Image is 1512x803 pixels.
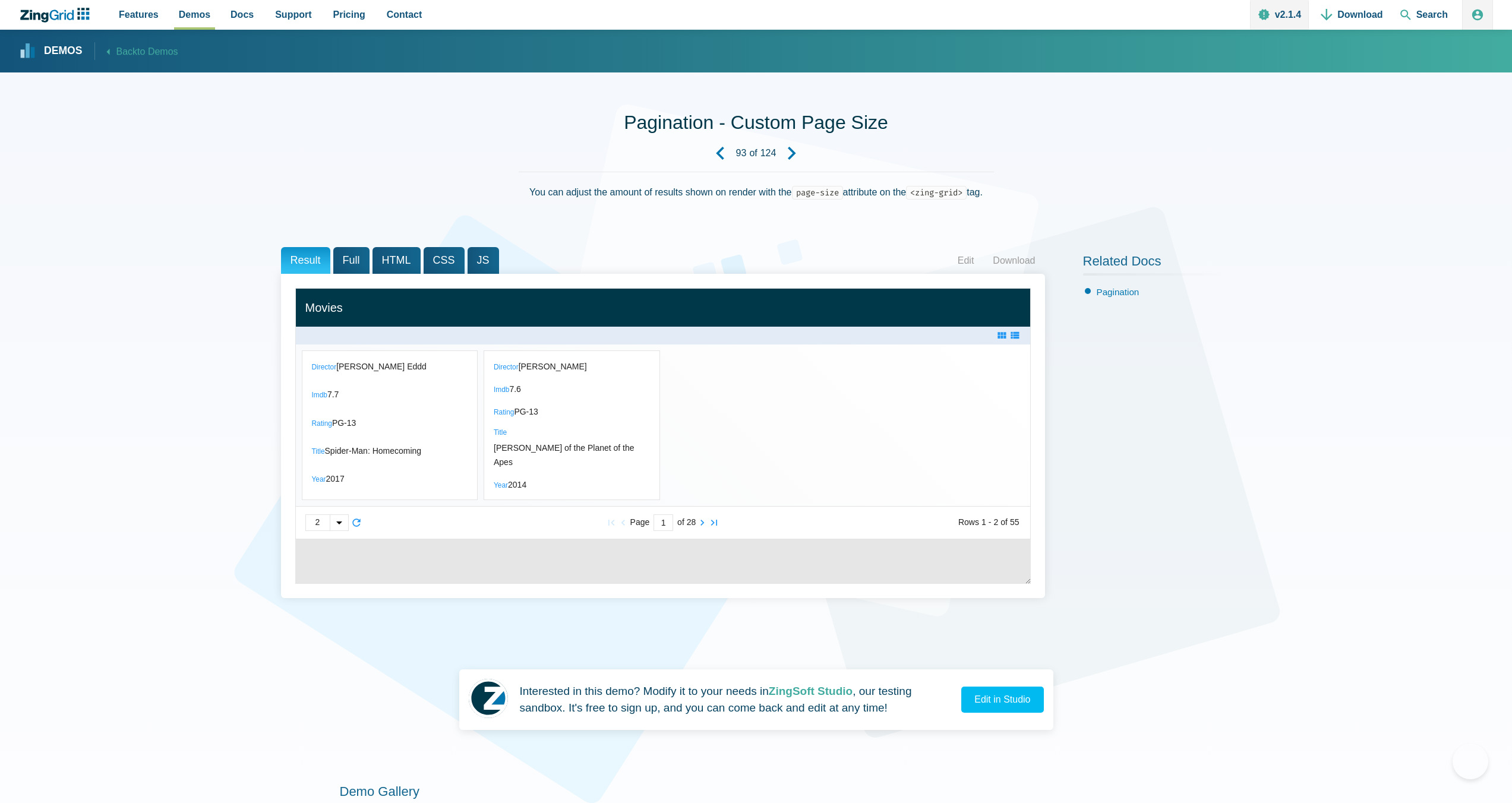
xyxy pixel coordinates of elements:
strong: ZingSoft Studio [769,685,853,697]
zg-text: Rows [958,519,979,526]
h2: Related Docs [1083,253,1232,276]
span: Director [494,363,519,371]
div: Movies [305,298,1021,318]
zg-text: of [677,519,684,526]
input: Current Page [654,514,673,531]
zg-button: layoutcard [996,330,1008,342]
zg-button: nextpage [696,517,708,529]
iframe: Toggle Customer Support [1453,744,1488,779]
div: [PERSON_NAME] of the Planet of the Apes [494,440,642,472]
span: Year [494,481,508,489]
a: Backto Demos [94,43,178,60]
a: Pagination [1097,287,1139,297]
div: [PERSON_NAME] [519,358,587,376]
span: Rating [494,408,514,416]
div: 7.6 [509,381,520,399]
div: 2017 [326,470,345,488]
span: Director [312,363,337,371]
h1: Pagination - Custom Page Size [624,110,888,137]
span: Contact [387,7,422,23]
a: Demos [20,44,83,59]
zg-text: 55 [1010,519,1019,526]
div: You can adjust the amount of results shown on render with the attribute on the tag. [519,172,994,228]
zg-text: 1 [981,519,986,526]
span: JS [468,247,499,274]
zg-text: 28 [687,519,696,526]
a: Edit in Studio [961,687,1043,713]
a: Download [983,252,1044,270]
span: Support [275,7,311,23]
span: Imdb [312,391,327,399]
zg-text: - [989,519,992,526]
span: of [749,148,757,158]
zg-text: Page [630,519,650,526]
zg-text: of [1000,519,1008,526]
strong: 93 [736,148,747,158]
zg-button: firstpage [605,517,617,529]
div: 7.7 [327,386,339,404]
span: Title [494,428,507,437]
strong: Demos [44,46,83,56]
code: page-size [792,186,843,200]
span: Features [119,7,159,23]
span: to Demos [137,47,178,57]
div: PG-13 [332,415,356,432]
span: Imdb [494,385,509,394]
span: Title [312,447,325,456]
a: ZingChart Logo. Click to return to the homepage [19,8,96,23]
span: Year [312,475,326,483]
a: Next Demo [776,137,808,169]
zg-button: reload [351,517,362,529]
span: Full [333,247,370,274]
span: Rating [312,419,332,428]
zg-button: lastpage [708,517,720,529]
div: Spider-Man: Homecoming [325,442,422,460]
p: Interested in this demo? Modify it to your needs in , our testing sandbox. It's free to sign up, ... [520,683,952,717]
div: PG-13 [514,403,538,421]
div: [PERSON_NAME] Eddd [336,358,427,376]
span: HTML [373,247,421,274]
zg-text: 2 [993,519,998,526]
code: <zing-grid> [906,186,967,200]
span: Back [116,44,178,60]
a: Edit [948,252,984,270]
span: Docs [231,7,254,23]
span: Demos [179,7,210,23]
a: Previous Demo [704,137,736,169]
strong: 124 [760,148,776,158]
span: Pricing [333,7,365,23]
div: 2 [306,515,330,530]
div: 2014 [508,476,526,494]
span: CSS [424,247,465,274]
span: Result [281,247,330,274]
zg-button: layoutrow [1009,330,1021,342]
zg-button: prevpage [617,517,629,529]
